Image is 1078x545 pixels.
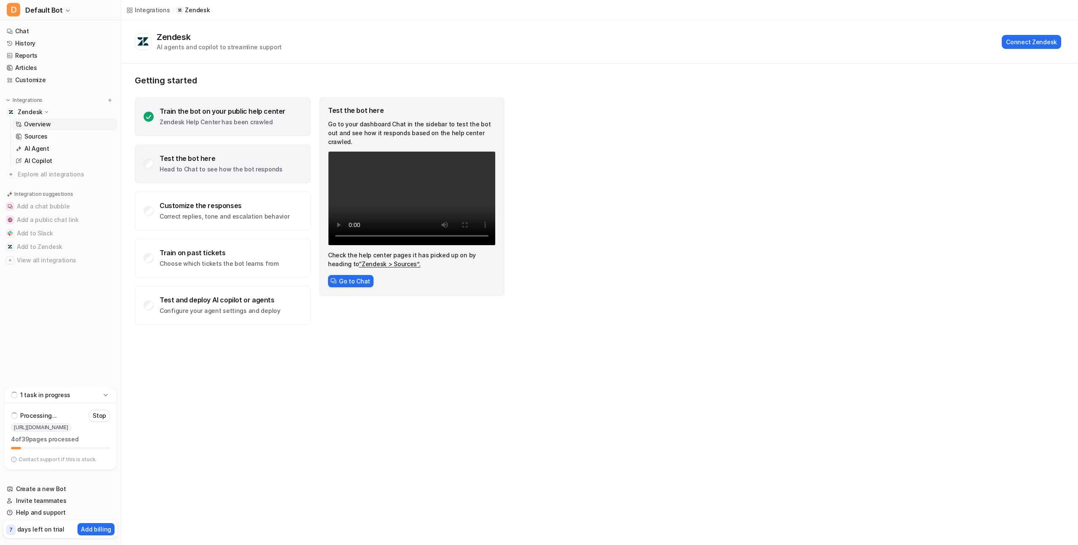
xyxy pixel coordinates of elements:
span: [URL][DOMAIN_NAME] [11,423,71,432]
div: Customize the responses [160,201,289,210]
button: Stop [89,410,110,422]
span: Explore all integrations [18,168,114,181]
a: AI Agent [12,143,117,155]
div: Train on past tickets [160,248,279,257]
p: 1 task in progress [20,391,70,399]
p: Correct replies, tone and escalation behavior [160,212,289,221]
button: Add billing [77,523,115,535]
button: Integrations [3,96,45,104]
p: Zendesk [185,6,210,14]
a: Create a new Bot [3,483,117,495]
div: Test the bot here [160,154,283,163]
a: Zendesk [176,6,210,14]
div: Train the bot on your public help center [160,107,286,115]
a: History [3,37,117,49]
p: AI Copilot [24,157,52,165]
p: Head to Chat to see how the bot responds [160,165,283,174]
p: Go to your dashboard Chat in the sidebar to test the bot out and see how it responds based on the... [328,120,496,146]
span: D [7,3,20,16]
span: Default Bot [25,4,63,16]
p: Integrations [13,97,43,104]
p: AI Agent [24,144,49,153]
a: Chat [3,25,117,37]
div: Test the bot here [328,106,496,115]
p: Stop [93,411,106,420]
p: Overview [24,120,51,128]
button: Add to SlackAdd to Slack [3,227,117,240]
p: Getting started [135,75,505,85]
div: AI agents and copilot to streamline support [157,43,282,51]
a: Help and support [3,507,117,518]
img: Add to Zendesk [8,244,13,249]
div: Zendesk [157,32,194,42]
img: Zendesk logo [137,37,149,47]
button: Connect Zendesk [1002,35,1061,49]
a: Customize [3,74,117,86]
p: Zendesk Help Center has been crawled [160,118,286,126]
p: Configure your agent settings and deploy [160,307,280,315]
button: Add to ZendeskAdd to Zendesk [3,240,117,254]
a: “Zendesk > Sources”. [359,260,420,267]
p: days left on trial [17,525,64,534]
p: Sources [24,132,48,141]
p: 7 [9,526,13,534]
img: expand menu [5,97,11,103]
button: View all integrationsView all integrations [3,254,117,267]
button: Add a chat bubbleAdd a chat bubble [3,200,117,213]
a: Reports [3,50,117,61]
a: Integrations [126,5,170,14]
div: Integrations [135,5,170,14]
img: View all integrations [8,258,13,263]
button: Go to Chat [328,275,374,287]
a: Explore all integrations [3,168,117,180]
a: Articles [3,62,117,74]
p: Add billing [81,525,111,534]
button: Add a public chat linkAdd a public chat link [3,213,117,227]
p: Integration suggestions [14,190,73,198]
p: Check the help center pages it has picked up on by heading to [328,251,496,268]
img: Zendesk [8,110,13,115]
img: Add a chat bubble [8,204,13,209]
img: Add to Slack [8,231,13,236]
p: Choose which tickets the bot learns from [160,259,279,268]
video: Your browser does not support the video tag. [328,151,496,246]
p: Processing... [20,411,56,420]
span: / [173,6,174,14]
img: Add a public chat link [8,217,13,222]
p: 4 of 39 pages processed [11,435,110,443]
div: Test and deploy AI copilot or agents [160,296,280,304]
a: Invite teammates [3,495,117,507]
a: AI Copilot [12,155,117,167]
a: Overview [12,118,117,130]
img: ChatIcon [331,278,336,284]
a: Sources [12,131,117,142]
img: explore all integrations [7,170,15,179]
p: Contact support if this is stuck. [19,456,96,463]
p: Zendesk [18,108,43,116]
img: menu_add.svg [107,97,113,103]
